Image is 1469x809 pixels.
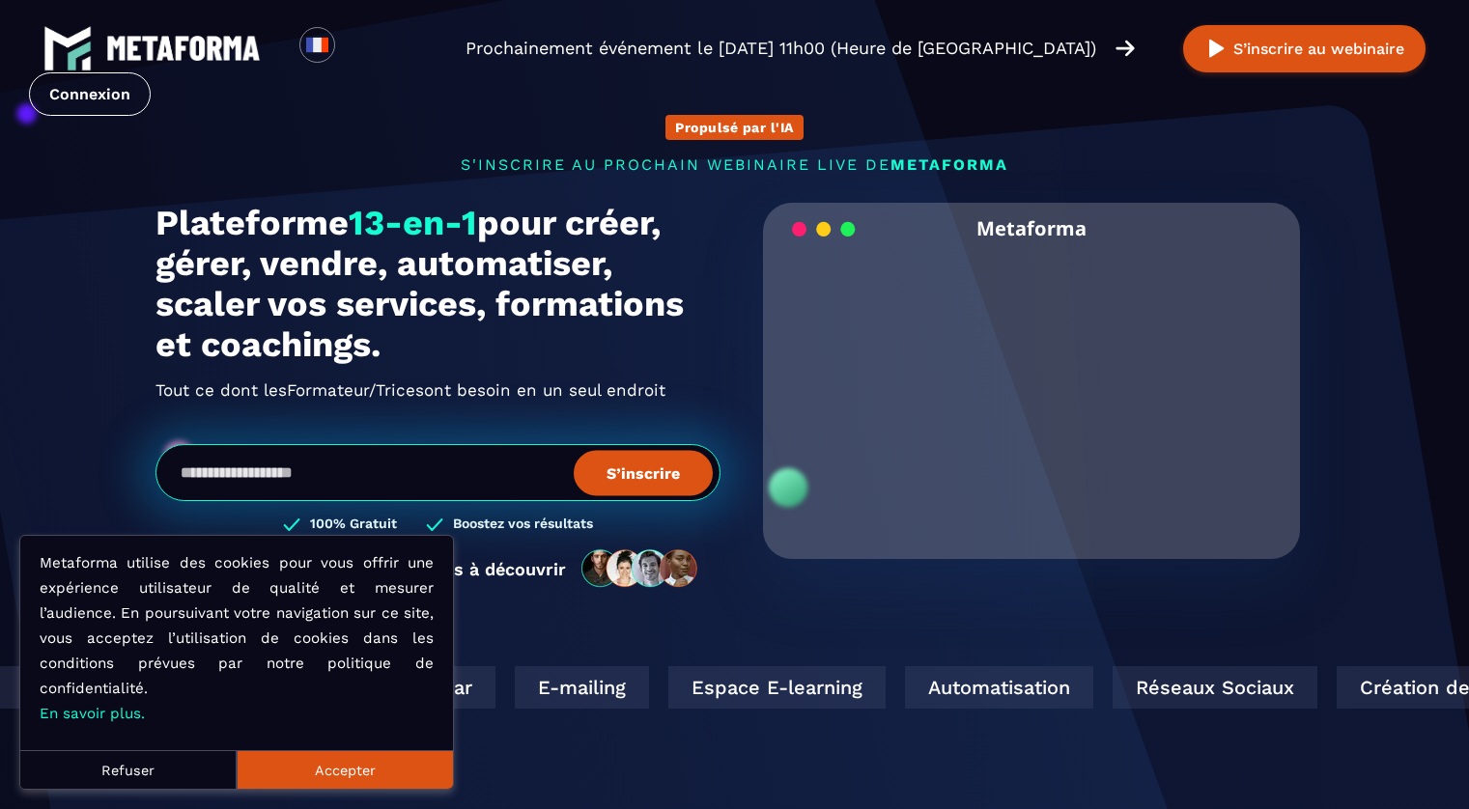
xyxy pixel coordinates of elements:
div: Réseaux Sociaux [1109,666,1314,709]
a: En savoir plus. [40,705,145,722]
span: METAFORMA [890,155,1008,174]
div: Search for option [335,27,382,70]
h2: Metaforma [976,203,1087,254]
a: Connexion [29,72,151,116]
button: Accepter [237,750,453,789]
h1: Plateforme pour créer, gérer, vendre, automatiser, scaler vos services, formations et coachings. [155,203,720,365]
div: Espace E-learning [664,666,882,709]
span: Formateur/Trices [287,375,424,405]
img: logo [106,36,261,61]
p: s'inscrire au prochain webinaire live de [155,155,1314,174]
input: Search for option [352,37,366,60]
div: Webinar [369,666,492,709]
img: loading [792,220,856,238]
button: S’inscrire [574,450,713,495]
img: logo [43,24,92,72]
img: checked [283,516,300,534]
img: play [1204,37,1229,61]
p: Prochainement événement le [DATE] 11h00 (Heure de [GEOGRAPHIC_DATA]) [466,35,1096,62]
img: checked [426,516,443,534]
img: fr [305,33,329,57]
img: arrow-right [1116,38,1135,59]
h3: Boostez vos résultats [453,516,593,534]
div: E-mailing [511,666,645,709]
button: S’inscrire au webinaire [1183,25,1426,72]
p: Metaforma utilise des cookies pour vous offrir une expérience utilisateur de qualité et mesurer l... [40,550,434,726]
img: community-people [576,548,705,589]
h3: 100% Gratuit [310,516,397,534]
span: 13-en-1 [349,203,477,243]
div: Automatisation [901,666,1089,709]
button: Refuser [20,750,237,789]
video: Your browser does not support the video tag. [777,254,1286,508]
h2: Tout ce dont les ont besoin en un seul endroit [155,375,720,405]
